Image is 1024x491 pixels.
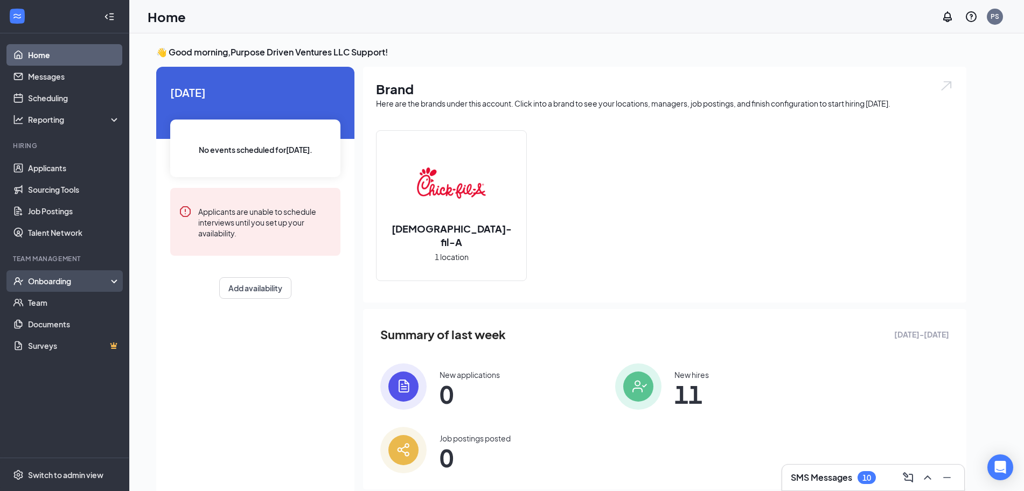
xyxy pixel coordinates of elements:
img: icon [380,363,427,410]
a: Scheduling [28,87,120,109]
div: Switch to admin view [28,469,103,480]
a: Messages [28,66,120,87]
div: Applicants are unable to schedule interviews until you set up your availability. [198,205,332,239]
span: 1 location [435,251,469,263]
div: Here are the brands under this account. Click into a brand to see your locations, managers, job p... [376,98,953,109]
span: Summary of last week [380,325,506,344]
svg: Minimize [941,471,953,484]
div: Reporting [28,114,121,125]
svg: ChevronUp [921,471,934,484]
a: Talent Network [28,222,120,243]
div: Onboarding [28,276,111,286]
div: Hiring [13,141,118,150]
a: Documents [28,313,120,335]
svg: QuestionInfo [965,10,978,23]
svg: Notifications [941,10,954,23]
svg: WorkstreamLogo [12,11,23,22]
span: No events scheduled for [DATE] . [199,144,312,156]
span: [DATE] - [DATE] [894,328,949,340]
a: Applicants [28,157,120,179]
svg: Analysis [13,114,24,125]
span: [DATE] [170,84,340,101]
h2: [DEMOGRAPHIC_DATA]-fil-A [377,222,526,249]
span: 0 [440,384,500,404]
h3: SMS Messages [791,472,852,483]
div: Open Intercom Messenger [987,454,1013,480]
svg: ComposeMessage [902,471,915,484]
div: Team Management [13,254,118,263]
div: PS [991,12,999,21]
img: icon [615,363,661,410]
img: open.6027fd2a22e1237b5b06.svg [939,80,953,92]
button: ChevronUp [919,469,936,486]
button: Add availability [219,277,291,299]
h1: Home [148,8,186,26]
img: Chick-fil-A [417,149,486,218]
svg: Error [179,205,192,218]
svg: Collapse [104,11,115,22]
div: 10 [862,473,871,482]
h3: 👋 Good morning, Purpose Driven Ventures LLC Support ! [156,46,966,58]
a: Team [28,292,120,313]
a: Home [28,44,120,66]
a: SurveysCrown [28,335,120,356]
span: 0 [440,448,511,467]
div: New applications [440,369,500,380]
div: Job postings posted [440,433,511,444]
span: 11 [674,384,709,404]
div: New hires [674,369,709,380]
svg: UserCheck [13,276,24,286]
img: icon [380,427,427,473]
button: ComposeMessage [900,469,917,486]
svg: Settings [13,469,24,480]
h1: Brand [376,80,953,98]
a: Sourcing Tools [28,179,120,200]
a: Job Postings [28,200,120,222]
button: Minimize [938,469,956,486]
